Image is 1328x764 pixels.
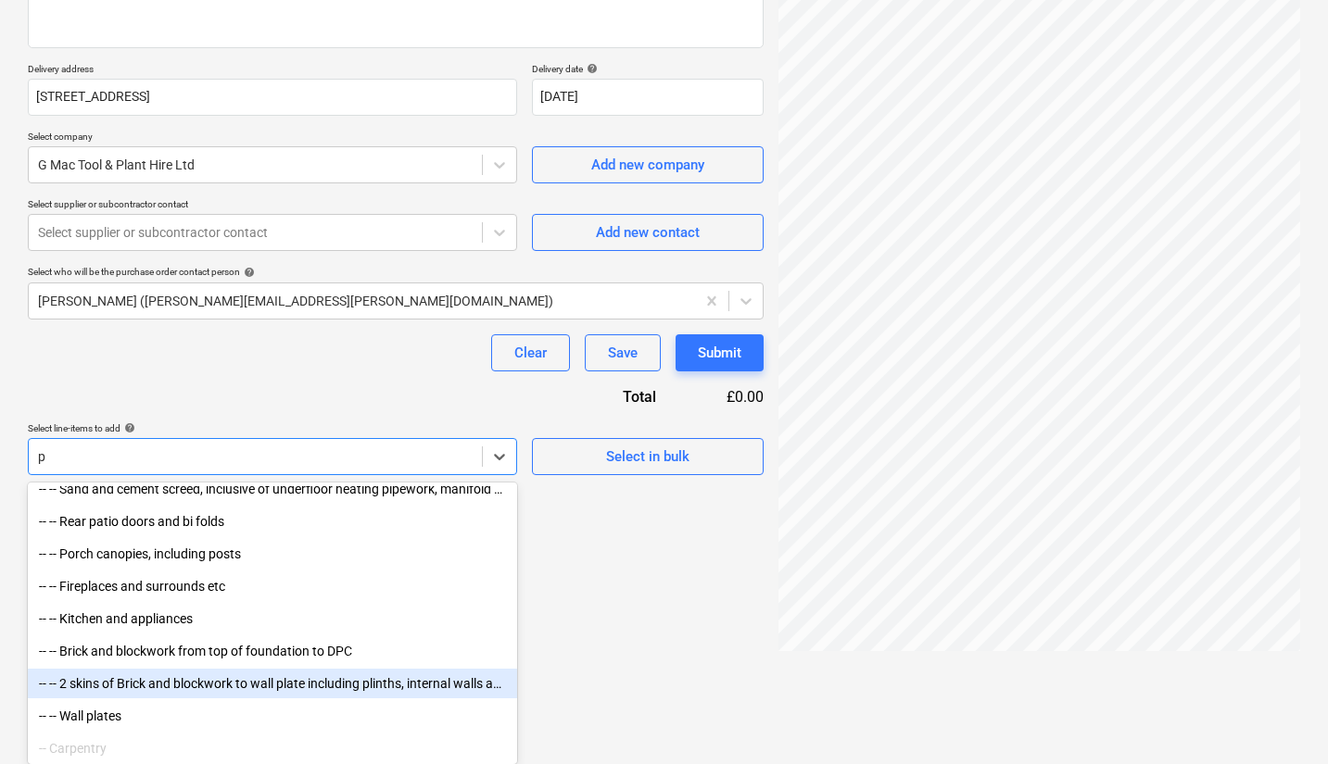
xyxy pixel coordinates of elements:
[532,214,764,251] button: Add new contact
[585,334,661,371] button: Save
[523,386,686,407] div: Total
[608,341,638,365] div: Save
[120,422,135,433] span: help
[491,334,570,371] button: Clear
[532,438,764,475] button: Select in bulk
[514,341,547,365] div: Clear
[28,79,517,116] input: Delivery address
[532,63,764,75] div: Delivery date
[583,63,598,74] span: help
[240,267,255,278] span: help
[28,669,517,698] div: -- -- 2 skins of Brick and blockwork to wall plate including plinths, internal walls and insulation
[28,474,517,504] div: -- -- Sand and cement screed, inclusive of underfloor heating pipework, manifold and heating cont...
[28,733,517,763] div: -- Carpentry
[686,386,764,407] div: £0.00
[698,341,741,365] div: Submit
[596,220,700,244] div: Add new contact
[28,571,517,601] div: -- -- Fireplaces and surrounds etc
[532,79,764,116] input: Delivery date not specified
[28,507,517,536] div: -- -- Rear patio doors and bi folds
[606,445,689,469] div: Select in bulk
[28,701,517,731] div: -- -- Wall plates
[28,63,517,79] p: Delivery address
[1235,675,1328,764] iframe: Chat Widget
[676,334,764,371] button: Submit
[28,539,517,569] div: -- -- Porch canopies, including posts
[28,198,517,214] p: Select supplier or subcontractor contact
[28,131,517,146] p: Select company
[28,636,517,666] div: -- -- Brick and blockwork from top of foundation to DPC
[591,153,704,177] div: Add new company
[532,146,764,183] button: Add new company
[28,266,764,278] div: Select who will be the purchase order contact person
[28,422,517,434] div: Select line-items to add
[28,604,517,633] div: -- -- Kitchen and appliances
